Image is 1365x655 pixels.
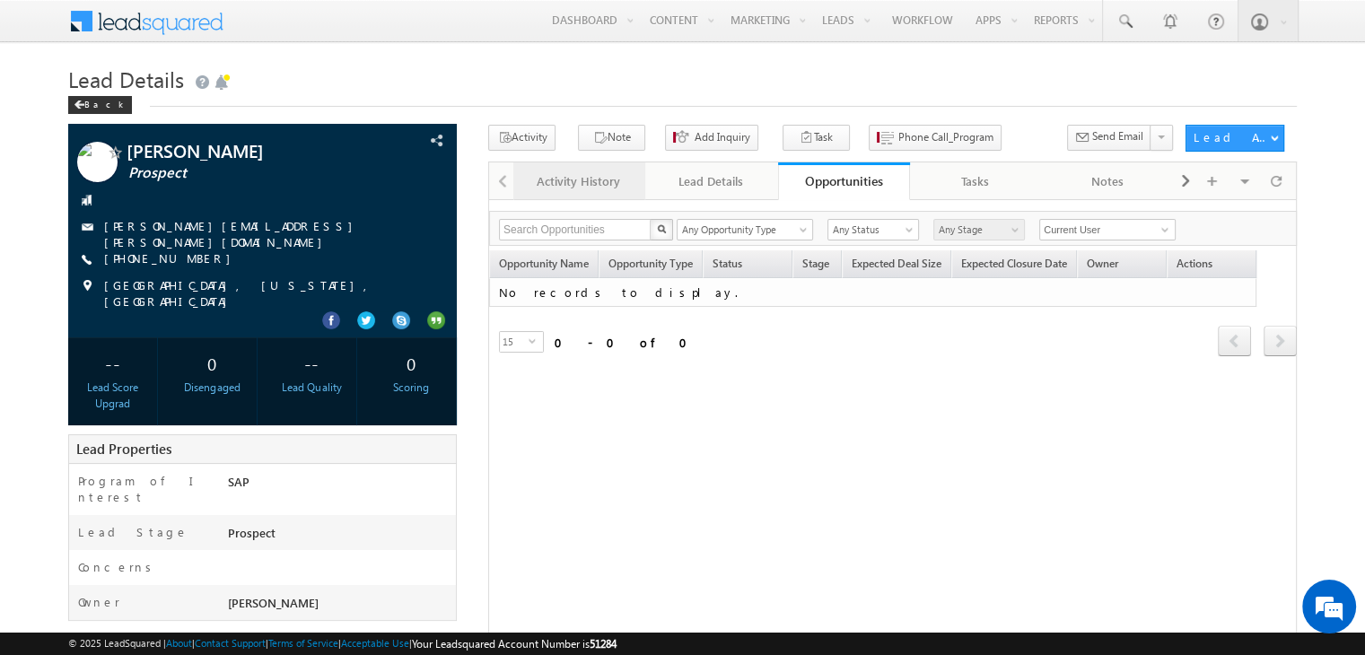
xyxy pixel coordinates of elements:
[792,172,897,189] div: Opportunities
[127,142,367,160] span: [PERSON_NAME]
[645,162,777,200] a: Lead Details
[195,637,266,649] a: Contact Support
[500,332,529,352] span: 15
[665,125,758,151] button: Add Inquiry
[898,129,993,145] span: Phone Call_Program
[1264,326,1297,356] span: next
[166,637,192,649] a: About
[499,257,589,270] span: Opportunity Name
[223,524,456,549] div: Prospect
[223,473,456,498] div: SAP
[489,278,1256,308] td: No records to display.
[924,170,1026,192] div: Tasks
[294,9,337,52] div: Minimize live chat window
[78,559,158,575] label: Concerns
[1151,221,1174,239] a: Show All Items
[678,222,801,238] span: Any Opportunity Type
[529,336,543,345] span: select
[73,346,153,380] div: --
[677,219,813,240] a: Any Opportunity Type
[1092,128,1143,144] span: Send Email
[952,254,1076,277] a: Expected Closure Date
[828,222,914,238] span: Any Status
[590,637,617,651] span: 51284
[172,346,252,380] div: 0
[704,254,792,277] a: Status
[660,170,761,192] div: Lead Details
[23,166,328,499] textarea: Type your message and hit 'Enter'
[1168,254,1256,277] span: Actions
[555,332,698,353] div: 0 - 0 of 0
[843,254,950,277] a: Expected Deal Size
[783,125,850,151] button: Task
[1186,125,1284,152] button: Lead Actions
[104,277,419,310] span: [GEOGRAPHIC_DATA], [US_STATE], [GEOGRAPHIC_DATA]
[827,219,919,240] a: Any Status
[490,254,598,277] a: Opportunity Name
[68,95,141,110] a: Back
[93,94,302,118] div: Chat with us now
[412,637,617,651] span: Your Leadsquared Account Number is
[128,164,369,182] span: Prospect
[1218,327,1251,356] a: prev
[1087,257,1118,270] span: Owner
[869,125,1002,151] button: Phone Call_Program
[104,218,362,249] a: [PERSON_NAME][EMAIL_ADDRESS][PERSON_NAME][DOMAIN_NAME]
[852,257,941,270] span: Expected Deal Size
[1043,162,1175,200] a: Notes
[657,224,666,233] img: Search
[73,380,153,412] div: Lead Score Upgrad
[78,473,209,505] label: Program of Interest
[341,637,409,649] a: Acceptable Use
[272,346,352,380] div: --
[78,524,188,540] label: Lead Stage
[778,162,910,200] a: Opportunities
[1264,327,1297,356] a: next
[934,222,1019,238] span: Any Stage
[961,257,1067,270] span: Expected Closure Date
[933,219,1025,240] a: Any Stage
[244,515,326,539] em: Start Chat
[104,250,240,268] span: [PHONE_NUMBER]
[78,594,120,610] label: Owner
[172,380,252,396] div: Disengaged
[578,125,645,151] button: Note
[76,440,171,458] span: Lead Properties
[68,96,132,114] div: Back
[910,162,1042,200] a: Tasks
[228,595,319,610] span: [PERSON_NAME]
[1057,170,1159,192] div: Notes
[802,257,829,270] span: Stage
[513,162,645,200] a: Activity History
[1218,326,1251,356] span: prev
[68,635,617,652] span: © 2025 LeadSquared | | | | |
[31,94,75,118] img: d_60004797649_company_0_60004797649
[1067,125,1151,151] button: Send Email
[599,254,702,277] span: Opportunity Type
[793,254,838,277] a: Stage
[268,637,338,649] a: Terms of Service
[695,129,750,145] span: Add Inquiry
[1194,129,1270,145] div: Lead Actions
[528,170,629,192] div: Activity History
[488,125,556,151] button: Activity
[1039,219,1176,240] input: Type to Search
[372,346,451,380] div: 0
[372,380,451,396] div: Scoring
[77,142,118,188] img: Profile photo
[272,380,352,396] div: Lead Quality
[68,65,184,93] span: Lead Details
